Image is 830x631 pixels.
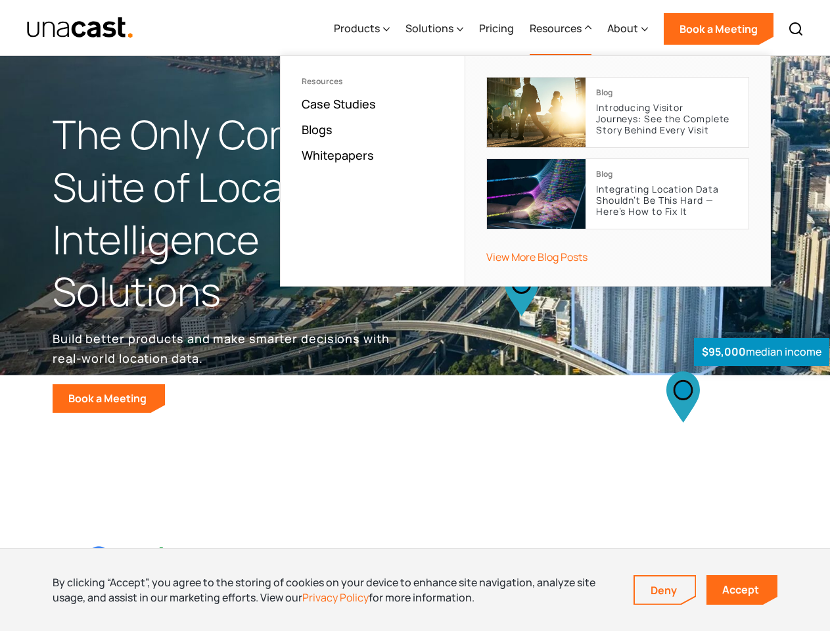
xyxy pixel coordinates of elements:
[487,159,586,229] img: cover
[788,21,804,37] img: Search icon
[511,546,603,578] img: Harvard U logo
[530,2,591,56] div: Resources
[302,147,374,163] a: Whitepapers
[53,329,394,368] p: Build better products and make smarter decisions with real-world location data.
[405,2,463,56] div: Solutions
[702,344,746,359] strong: $95,000
[26,16,133,39] a: home
[694,338,829,366] div: median income
[664,13,773,45] a: Book a Meeting
[486,158,749,229] a: BlogIntegrating Location Data Shouldn’t Be This Hard — Here’s How to Fix It
[479,2,514,56] a: Pricing
[607,2,648,56] div: About
[53,575,614,605] div: By clicking “Accept”, you agree to the storing of cookies on your device to enhance site navigati...
[706,575,777,605] a: Accept
[280,55,771,287] nav: Resources
[486,250,588,264] a: View More Blog Posts
[26,16,133,39] img: Unacast text logo
[596,103,738,135] p: Introducing Visitor Journeys: See the Complete Story Behind Every Visit
[302,77,444,86] div: Resources
[302,96,376,112] a: Case Studies
[530,20,582,36] div: Resources
[369,543,461,580] img: BCG logo
[607,20,638,36] div: About
[596,88,612,97] div: Blog
[53,108,415,318] h1: The Only Complete Suite of Location Intelligence Solutions
[635,576,695,604] a: Deny
[53,384,165,413] a: Book a Meeting
[486,77,749,148] a: BlogIntroducing Visitor Journeys: See the Complete Story Behind Every Visit
[596,184,738,217] p: Integrating Location Data Shouldn’t Be This Hard — Here’s How to Fix It
[87,546,179,577] img: Google logo Color
[302,590,369,605] a: Privacy Policy
[334,20,380,36] div: Products
[405,20,453,36] div: Solutions
[596,170,612,179] div: Blog
[302,122,333,137] a: Blogs
[487,78,586,147] img: cover
[334,2,390,56] div: Products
